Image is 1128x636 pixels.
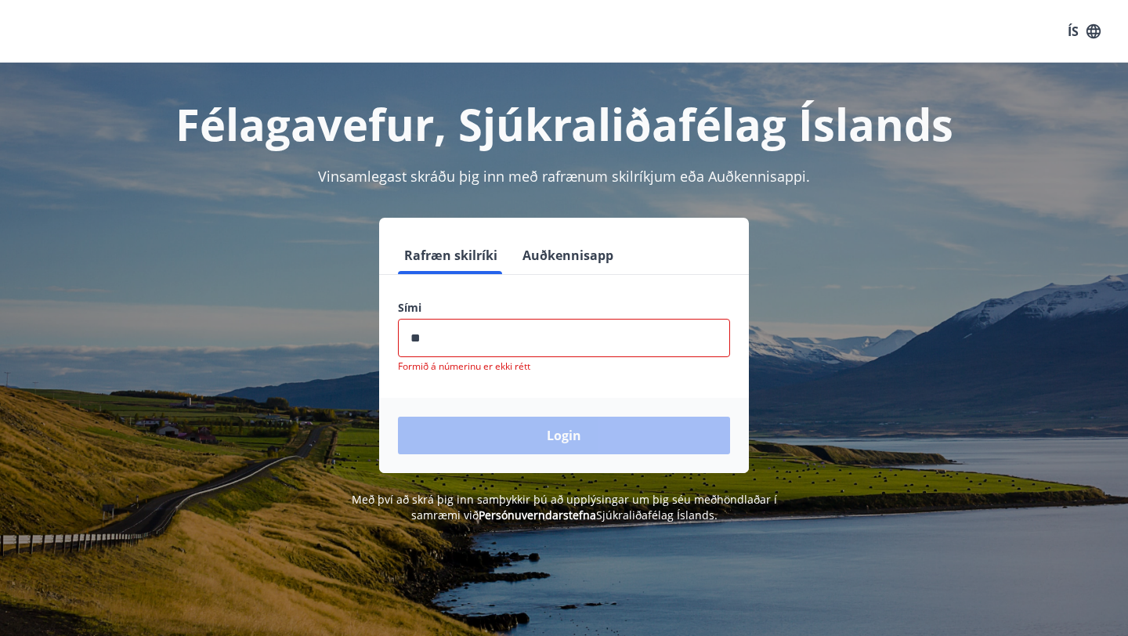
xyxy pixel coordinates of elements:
[318,167,810,186] span: Vinsamlegast skráðu þig inn með rafrænum skilríkjum eða Auðkennisappi.
[398,300,730,316] label: Sími
[516,237,620,274] button: Auðkennisapp
[352,492,777,522] span: Með því að skrá þig inn samþykkir þú að upplýsingar um þig séu meðhöndlaðar í samræmi við Sjúkral...
[398,237,504,274] button: Rafræn skilríki
[1059,17,1109,45] button: ÍS
[479,508,596,522] a: Persónuverndarstefna
[19,94,1109,154] h1: Félagavefur, Sjúkraliðafélag Íslands
[398,360,730,373] p: Formið á númerinu er ekki rétt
